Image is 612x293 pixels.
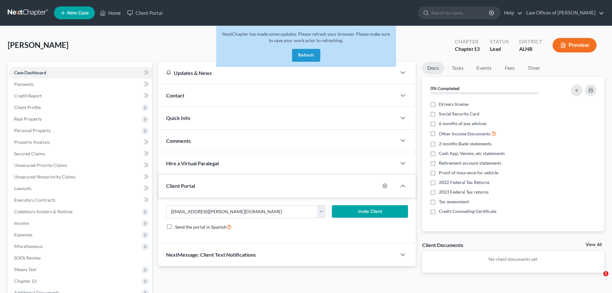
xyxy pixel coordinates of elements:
span: Income [14,220,29,226]
span: Cash App, Venmo, etc statements [439,150,505,157]
span: Other Income Documents [439,131,490,137]
div: District [519,38,542,45]
a: Events [471,62,497,74]
div: Chapter [455,38,480,45]
a: Help [501,7,522,19]
div: Updates & News [166,69,389,76]
span: Contact [166,92,184,98]
span: Personal Property [14,128,51,133]
a: Payments [9,78,152,90]
a: Client Portal [124,7,166,19]
span: Credit Counseling Certificate [439,208,496,215]
span: Send the portal in Spanish [175,224,226,230]
a: Timer [522,62,545,74]
div: Lead [490,45,509,53]
span: [PERSON_NAME] [8,40,68,50]
span: Client Portal [166,183,195,189]
a: SOFA Review [9,252,152,264]
a: Law Offices of [PERSON_NAME] [523,7,604,19]
span: Comments [166,138,191,144]
span: Quick Info [166,115,190,121]
a: Unsecured Priority Claims [9,160,152,171]
span: Client Profile [14,105,41,110]
span: NextMessage: Client Text Notifications [166,252,256,258]
div: Chapter [455,45,480,53]
span: Social Security Card [439,111,479,117]
span: Tax assessment [439,198,469,205]
span: Property Analysis [14,139,50,145]
span: NextChapter has made some updates. Please refresh your browser. Please make sure to save your wor... [222,31,390,43]
button: Refresh [292,49,320,62]
span: Real Property [14,116,42,122]
span: Drivers license [439,101,468,107]
span: Hire a Virtual Paralegal [166,160,219,166]
span: Miscellaneous [14,243,43,249]
a: Docs [422,62,444,74]
div: Client Documents [422,242,463,248]
span: 1 [603,271,608,276]
span: 6 months of pay advices [439,120,486,127]
span: Means Test [14,267,36,272]
span: Lawsuits [14,186,31,191]
span: SOFA Review [14,255,41,261]
p: No client documents yet. [427,256,599,262]
input: Search by name... [431,7,490,19]
a: View All [586,243,602,247]
span: Expenses [14,232,32,237]
span: Executory Contracts [14,197,55,203]
span: Codebtors Insiders & Notices [14,209,73,214]
span: New Case [67,11,89,15]
span: Case Dashboard [14,70,46,75]
span: 2022 Federal Tax Returns [439,179,490,186]
span: Retirement account statements [439,160,501,166]
a: Lawsuits [9,183,152,194]
span: Secured Claims [14,151,45,156]
a: Unsecured Nonpriority Claims [9,171,152,183]
button: Invite Client [332,205,408,218]
span: Chapter 13 [14,278,37,284]
span: 2023 Federal Tax returns [439,189,489,195]
a: Credit Report [9,90,152,102]
a: Case Dashboard [9,67,152,78]
span: Proof of insurance for vehicle [439,169,498,176]
input: Enter email [166,206,317,218]
span: Unsecured Nonpriority Claims [14,174,75,179]
a: Property Analysis [9,136,152,148]
span: 2 months Bank statements [439,141,492,147]
div: ALNB [519,45,542,53]
a: Fees [499,62,520,74]
a: Executory Contracts [9,194,152,206]
span: Payments [14,81,34,87]
span: Unsecured Priority Claims [14,162,67,168]
a: Home [97,7,124,19]
span: 13 [474,46,480,52]
a: Secured Claims [9,148,152,160]
span: Credit Report [14,93,42,98]
strong: 0% Completed [430,86,459,91]
a: Tasks [447,62,469,74]
button: Preview [553,38,597,52]
div: Status [490,38,509,45]
iframe: Intercom live chat [590,271,606,287]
